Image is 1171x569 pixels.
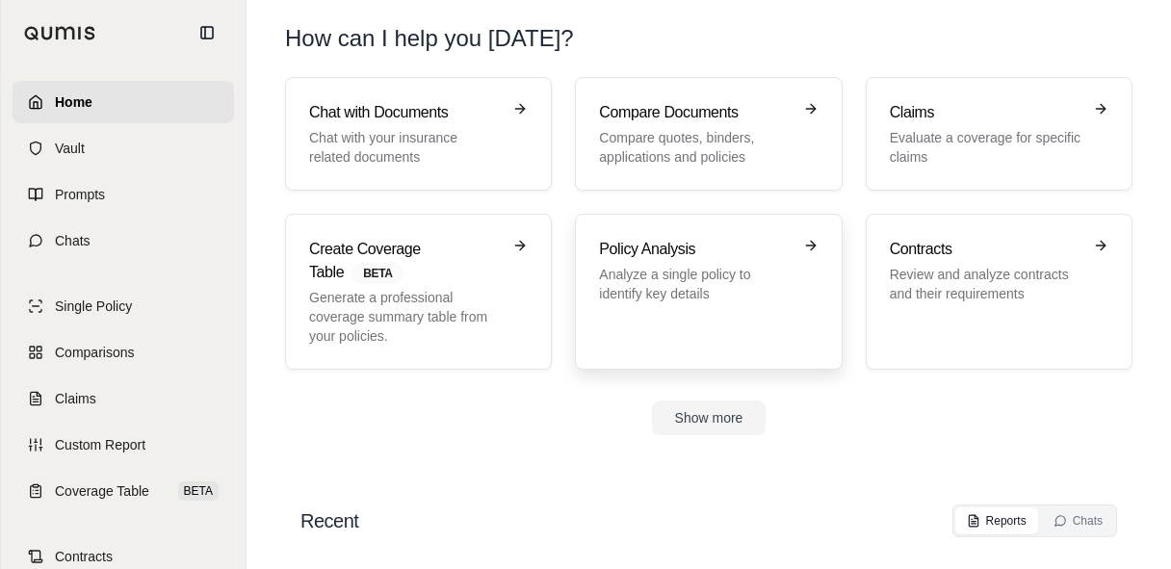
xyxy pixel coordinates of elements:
[599,238,791,261] h3: Policy Analysis
[599,101,791,124] h3: Compare Documents
[955,507,1038,534] button: Reports
[13,285,234,327] a: Single Policy
[55,92,92,112] span: Home
[890,128,1081,167] p: Evaluate a coverage for specific claims
[890,265,1081,303] p: Review and analyze contracts and their requirements
[55,481,149,501] span: Coverage Table
[55,139,85,158] span: Vault
[55,435,145,454] span: Custom Report
[13,377,234,420] a: Claims
[178,481,219,501] span: BETA
[866,214,1132,370] a: ContractsReview and analyze contracts and their requirements
[309,101,501,124] h3: Chat with Documents
[13,127,234,169] a: Vault
[652,401,767,435] button: Show more
[55,547,113,566] span: Contracts
[24,26,96,40] img: Qumis Logo
[13,331,234,374] a: Comparisons
[13,81,234,123] a: Home
[1054,513,1103,529] div: Chats
[890,101,1081,124] h3: Claims
[575,214,842,370] a: Policy AnalysisAnalyze a single policy to identify key details
[285,23,1132,54] h1: How can I help you [DATE]?
[13,220,234,262] a: Chats
[967,513,1027,529] div: Reports
[599,128,791,167] p: Compare quotes, binders, applications and policies
[55,185,105,204] span: Prompts
[13,470,234,512] a: Coverage TableBETA
[890,238,1081,261] h3: Contracts
[309,128,501,167] p: Chat with your insurance related documents
[55,343,134,362] span: Comparisons
[575,77,842,191] a: Compare DocumentsCompare quotes, binders, applications and policies
[309,238,501,284] h3: Create Coverage Table
[309,288,501,346] p: Generate a professional coverage summary table from your policies.
[351,263,403,284] span: BETA
[192,17,222,48] button: Collapse sidebar
[1042,507,1114,534] button: Chats
[55,389,96,408] span: Claims
[285,214,552,370] a: Create Coverage TableBETAGenerate a professional coverage summary table from your policies.
[55,297,132,316] span: Single Policy
[13,173,234,216] a: Prompts
[300,507,358,534] h2: Recent
[285,77,552,191] a: Chat with DocumentsChat with your insurance related documents
[866,77,1132,191] a: ClaimsEvaluate a coverage for specific claims
[599,265,791,303] p: Analyze a single policy to identify key details
[13,424,234,466] a: Custom Report
[55,231,91,250] span: Chats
